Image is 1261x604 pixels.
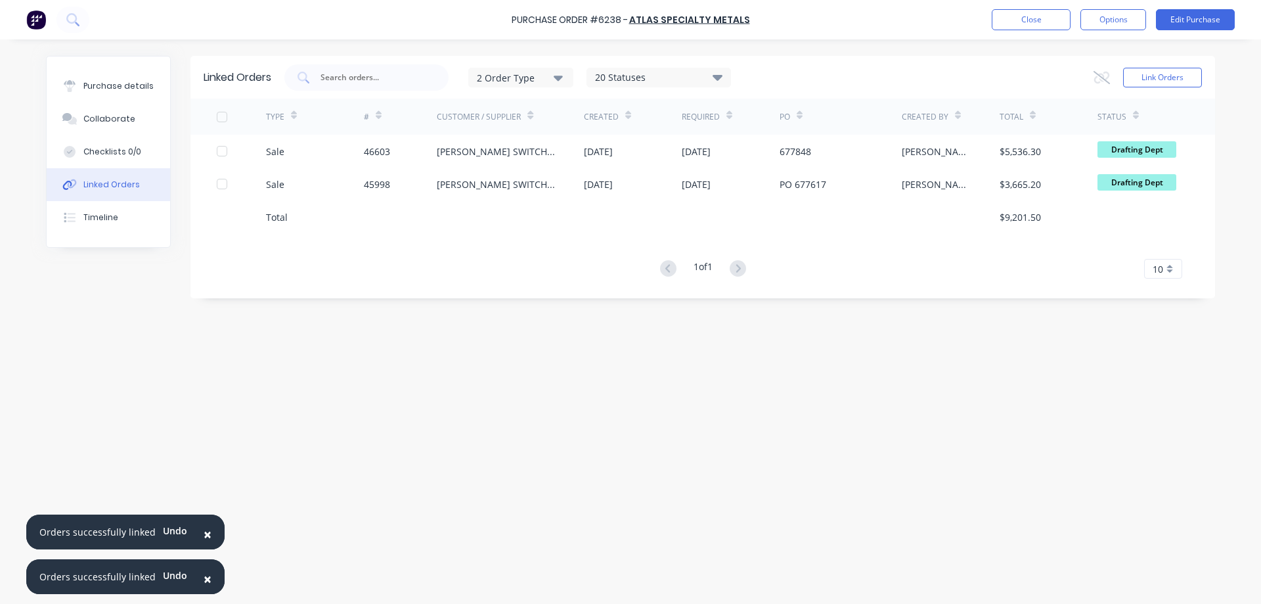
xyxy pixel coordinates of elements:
div: Orders successfully linked [39,570,156,584]
button: Close [992,9,1071,30]
div: $3,665.20 [1000,177,1041,191]
div: [PERSON_NAME] [902,145,973,158]
div: # [364,111,369,123]
div: 20 Statuses [587,70,730,85]
div: Orders successfully linked [39,525,156,539]
img: Factory [26,10,46,30]
div: PO [780,111,790,123]
div: 677848 [780,145,811,158]
div: $5,536.30 [1000,145,1041,158]
div: [DATE] [584,145,613,158]
div: Status [1097,111,1126,123]
div: TYPE [266,111,284,123]
div: Sale [266,177,284,191]
div: Checklists 0/0 [83,146,141,158]
div: [PERSON_NAME] [902,177,973,191]
input: Search orders... [319,71,428,84]
button: Edit Purchase [1156,9,1235,30]
span: Drafting Dept [1097,141,1176,158]
button: Link Orders [1123,68,1202,87]
button: Collaborate [47,103,170,135]
div: Timeline [83,212,118,223]
div: PO 677617 [780,177,826,191]
div: [DATE] [584,177,613,191]
span: × [204,570,211,588]
div: Total [1000,111,1023,123]
div: Collaborate [83,113,135,125]
div: 46603 [364,145,390,158]
div: 2 Order Type [477,70,565,84]
button: Close [190,519,225,550]
div: 45998 [364,177,390,191]
span: × [204,525,211,544]
div: Created [584,111,619,123]
button: Timeline [47,201,170,234]
button: 2 Order Type [468,68,573,87]
div: Total [266,210,288,224]
div: Created By [902,111,948,123]
button: Undo [156,521,194,541]
div: Purchase details [83,80,154,92]
button: Linked Orders [47,168,170,201]
span: 10 [1153,262,1163,276]
button: Purchase details [47,70,170,103]
div: Customer / Supplier [437,111,521,123]
div: Linked Orders [83,179,140,191]
button: Options [1080,9,1146,30]
a: Atlas Specialty Metals [629,13,750,26]
button: Checklists 0/0 [47,135,170,168]
span: Drafting Dept [1097,174,1176,191]
div: $9,201.50 [1000,210,1041,224]
button: Close [190,563,225,595]
div: [PERSON_NAME] SWITCHBOARDS Pty Ltd [437,145,558,158]
div: [DATE] [682,145,711,158]
button: Undo [156,566,194,586]
div: Required [682,111,720,123]
div: [PERSON_NAME] SWITCHBOARDS Pty Ltd [437,177,558,191]
div: Linked Orders [204,70,271,85]
div: Purchase Order #6238 - [512,13,628,27]
div: Sale [266,145,284,158]
div: [DATE] [682,177,711,191]
div: 1 of 1 [694,260,713,279]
